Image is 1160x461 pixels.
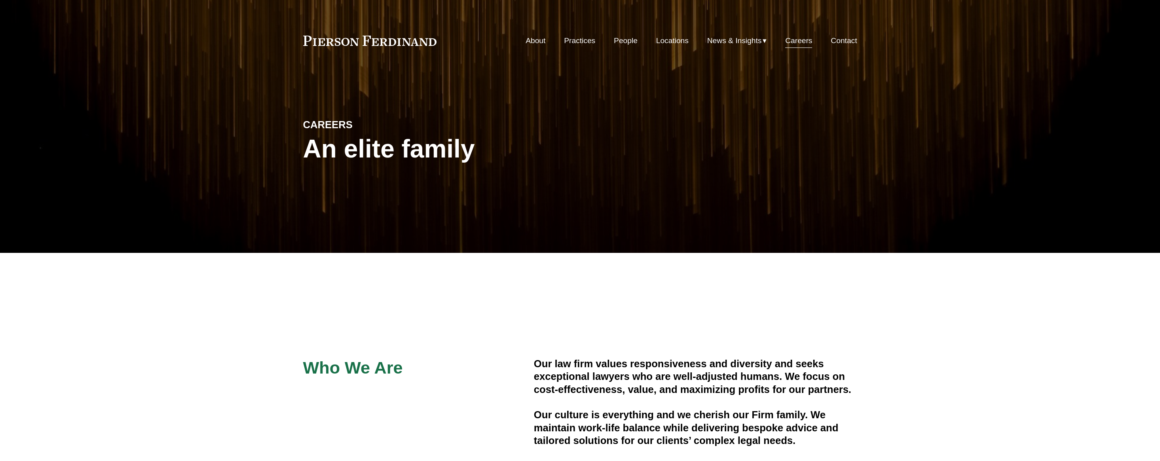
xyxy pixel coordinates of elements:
span: News & Insights [707,34,762,48]
a: folder dropdown [707,33,767,48]
h1: An elite family [303,135,580,163]
h4: Our culture is everything and we cherish our Firm family. We maintain work-life balance while del... [534,408,857,447]
a: Locations [656,33,689,48]
a: People [614,33,638,48]
a: Practices [564,33,595,48]
h4: Our law firm values responsiveness and diversity and seeks exceptional lawyers who are well-adjus... [534,357,857,396]
a: Careers [785,33,812,48]
span: Who We Are [303,358,403,377]
a: Contact [831,33,857,48]
h4: CAREERS [303,118,442,131]
a: About [526,33,545,48]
